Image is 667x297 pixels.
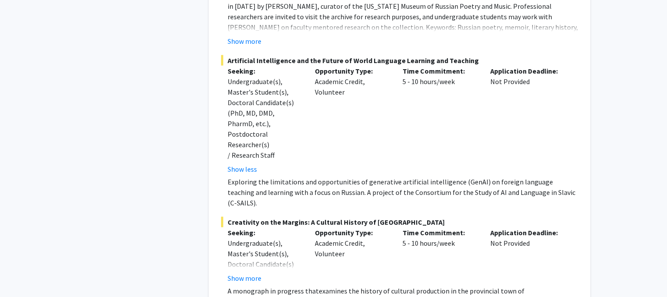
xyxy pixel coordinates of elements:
div: 5 - 10 hours/week [396,66,484,174]
p: Seeking: [228,66,302,76]
div: Not Provided [484,227,571,283]
p: Application Deadline: [490,66,565,76]
button: Show less [228,164,257,174]
p: Exploring the limitations and opportunities of generative artificial intelligence (GenAI) on fore... [228,177,578,208]
p: Application Deadline: [490,227,565,238]
div: Not Provided [484,66,571,174]
span: Creativity on the Margins: A Cultural History of [GEOGRAPHIC_DATA] [221,217,578,227]
button: Show more [228,36,261,46]
div: Undergraduate(s), Master's Student(s), Doctoral Candidate(s) (PhD, MD, DMD, PharmD, etc.), Postdo... [228,76,302,160]
span: Artificial Intelligence and the Future of World Language Learning and Teaching [221,55,578,66]
p: Opportunity Type: [315,227,389,238]
div: 5 - 10 hours/week [396,227,484,283]
iframe: Chat [7,258,37,290]
div: Academic Credit, Volunteer [308,227,396,283]
div: Academic Credit, Volunteer [308,66,396,174]
p: Seeking: [228,227,302,238]
p: Time Commitment: [403,227,477,238]
p: Time Commitment: [403,66,477,76]
p: Opportunity Type: [315,66,389,76]
button: Show more [228,273,261,283]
